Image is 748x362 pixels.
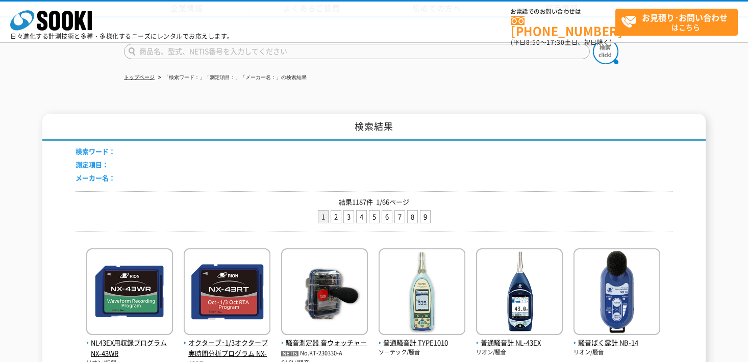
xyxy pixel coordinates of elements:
[379,338,465,348] span: 普通騒音計 TYPE1010
[642,11,728,23] strong: お見積り･お問い合わせ
[420,211,430,223] a: 9
[379,327,465,349] a: 普通騒音計 TYPE1010
[124,44,590,59] input: 商品名、型式、NETIS番号を入力してください
[526,38,540,47] span: 8:50
[546,38,565,47] span: 17:30
[511,16,615,37] a: [PHONE_NUMBER]
[379,248,465,338] img: TYPE1010
[86,248,173,338] img: NX-43WR
[42,114,706,142] h1: 検索結果
[395,211,405,223] a: 7
[574,248,660,338] img: NB-14
[76,160,109,169] span: 測定項目：
[124,74,155,80] a: トップページ
[76,146,115,156] span: 検索ワード：
[76,197,672,208] p: 結果1187件 1/66ページ
[10,33,234,39] p: 日々進化する計測技術と多種・多様化するニーズにレンタルでお応えします。
[357,211,366,223] a: 4
[511,38,612,47] span: (平日 ～ 土日、祝日除く)
[382,211,392,223] a: 6
[621,9,737,35] span: はこちら
[476,338,563,348] span: 普通騒音計 NL-43EX
[86,327,173,359] a: NL43EX用収録プログラム NX-43WR
[281,248,368,338] img: 音ウォッチャー
[476,248,563,338] img: NL-43EX
[156,72,307,83] li: 「検索ワード：」「測定項目：」「メーカー名：」の検索結果
[574,348,660,357] p: リオン/騒音
[281,327,368,349] a: 騒音測定器 音ウォッチャー
[331,211,341,223] a: 2
[76,173,115,183] span: メーカー名：
[184,248,270,338] img: NX-43RT
[281,348,368,359] p: No.KT-230330-A
[476,327,563,349] a: 普通騒音計 NL-43EX
[281,338,368,348] span: 騒音測定器 音ウォッチャー
[379,348,465,357] p: ソーテック/騒音
[476,348,563,357] p: リオン/騒音
[574,338,660,348] span: 騒音ばく露計 NB-14
[615,9,738,36] a: お見積り･お問い合わせはこちら
[408,211,417,223] a: 8
[369,211,379,223] a: 5
[86,338,173,359] span: NL43EX用収録プログラム NX-43WR
[318,210,329,224] li: 1
[344,211,354,223] a: 3
[574,327,660,349] a: 騒音ばく露計 NB-14
[511,9,615,15] span: お電話でのお問い合わせは
[593,39,618,64] img: btn_search.png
